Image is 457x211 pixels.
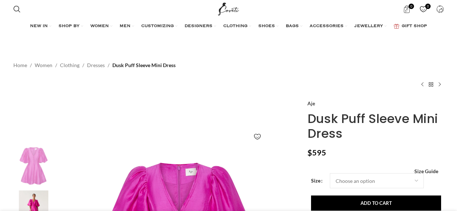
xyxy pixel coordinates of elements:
[223,19,251,34] a: CLOTHING
[13,61,176,69] nav: Breadcrumb
[286,23,299,29] span: BAGS
[13,61,27,69] a: Home
[35,61,52,69] a: Women
[418,80,427,89] a: Previous product
[87,61,105,69] a: Dresses
[394,24,399,28] img: GiftBag
[354,19,387,34] a: JEWELLERY
[310,19,347,34] a: ACCESSORIES
[30,19,51,34] a: NEW IN
[435,80,444,89] a: Next product
[10,2,24,16] a: Search
[90,23,109,29] span: WOMEN
[416,2,431,16] a: 0
[258,23,275,29] span: SHOES
[223,23,247,29] span: CLOTHING
[185,19,216,34] a: DESIGNERS
[311,195,441,211] button: Add to cart
[216,5,241,12] a: Site logo
[286,19,302,34] a: BAGS
[307,148,326,157] bdi: 595
[12,145,56,187] img: Aje Pink Dresses
[141,23,174,29] span: CUSTOMIZING
[120,23,130,29] span: MEN
[307,111,444,141] h1: Dusk Puff Sleeve Mini Dress
[141,19,177,34] a: CUSTOMIZING
[30,23,48,29] span: NEW IN
[307,148,312,157] span: $
[409,4,414,9] span: 0
[185,23,212,29] span: DESIGNERS
[10,19,448,34] div: Main navigation
[310,23,344,29] span: ACCESSORIES
[402,23,427,29] span: GIFT SHOP
[425,4,431,9] span: 0
[311,177,323,185] label: Size
[307,100,315,107] a: Aje
[400,2,414,16] a: 0
[59,19,83,34] a: SHOP BY
[394,19,427,34] a: GIFT SHOP
[112,61,176,69] span: Dusk Puff Sleeve Mini Dress
[416,2,431,16] div: My Wishlist
[354,23,383,29] span: JEWELLERY
[59,23,79,29] span: SHOP BY
[90,19,112,34] a: WOMEN
[60,61,79,69] a: Clothing
[258,19,279,34] a: SHOES
[120,19,134,34] a: MEN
